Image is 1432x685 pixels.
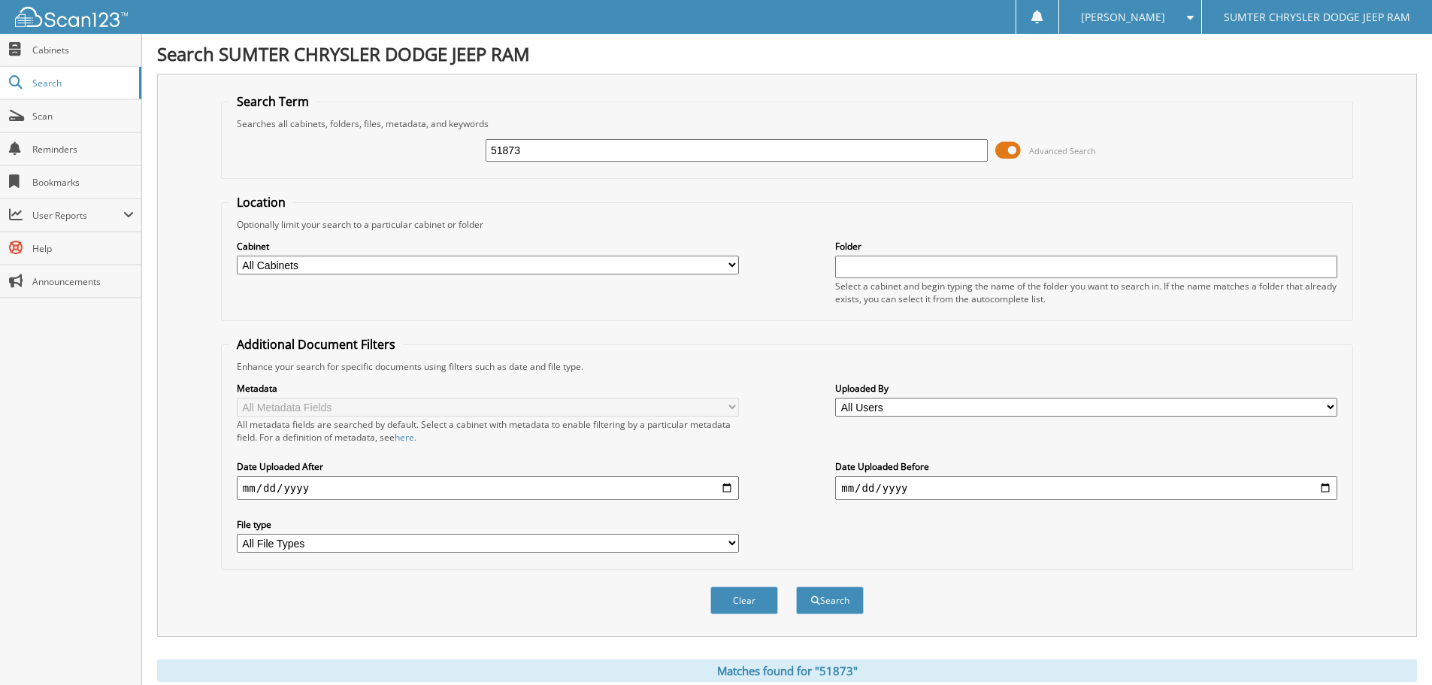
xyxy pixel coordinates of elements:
span: Announcements [32,275,134,288]
button: Search [796,586,864,614]
a: here [395,431,414,444]
div: All metadata fields are searched by default. Select a cabinet with metadata to enable filtering b... [237,418,739,444]
label: Folder [835,240,1337,253]
label: Date Uploaded Before [835,460,1337,473]
legend: Search Term [229,93,316,110]
div: Enhance your search for specific documents using filters such as date and file type. [229,360,1345,373]
span: Scan [32,110,134,123]
label: Date Uploaded After [237,460,739,473]
span: Help [32,242,134,255]
span: SUMTER CHRYSLER DODGE JEEP RAM [1224,13,1410,22]
legend: Additional Document Filters [229,336,403,353]
legend: Location [229,194,293,211]
h1: Search SUMTER CHRYSLER DODGE JEEP RAM [157,41,1417,66]
label: Uploaded By [835,382,1337,395]
span: Advanced Search [1029,145,1096,156]
span: Search [32,77,132,89]
span: [PERSON_NAME] [1081,13,1165,22]
span: User Reports [32,209,123,222]
button: Clear [710,586,778,614]
span: Reminders [32,143,134,156]
span: Bookmarks [32,176,134,189]
img: scan123-logo-white.svg [15,7,128,27]
div: Optionally limit your search to a particular cabinet or folder [229,218,1345,231]
div: Searches all cabinets, folders, files, metadata, and keywords [229,117,1345,130]
label: Metadata [237,382,739,395]
input: start [237,476,739,500]
input: end [835,476,1337,500]
div: Matches found for "51873" [157,659,1417,682]
span: Cabinets [32,44,134,56]
label: Cabinet [237,240,739,253]
div: Select a cabinet and begin typing the name of the folder you want to search in. If the name match... [835,280,1337,305]
label: File type [237,518,739,531]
